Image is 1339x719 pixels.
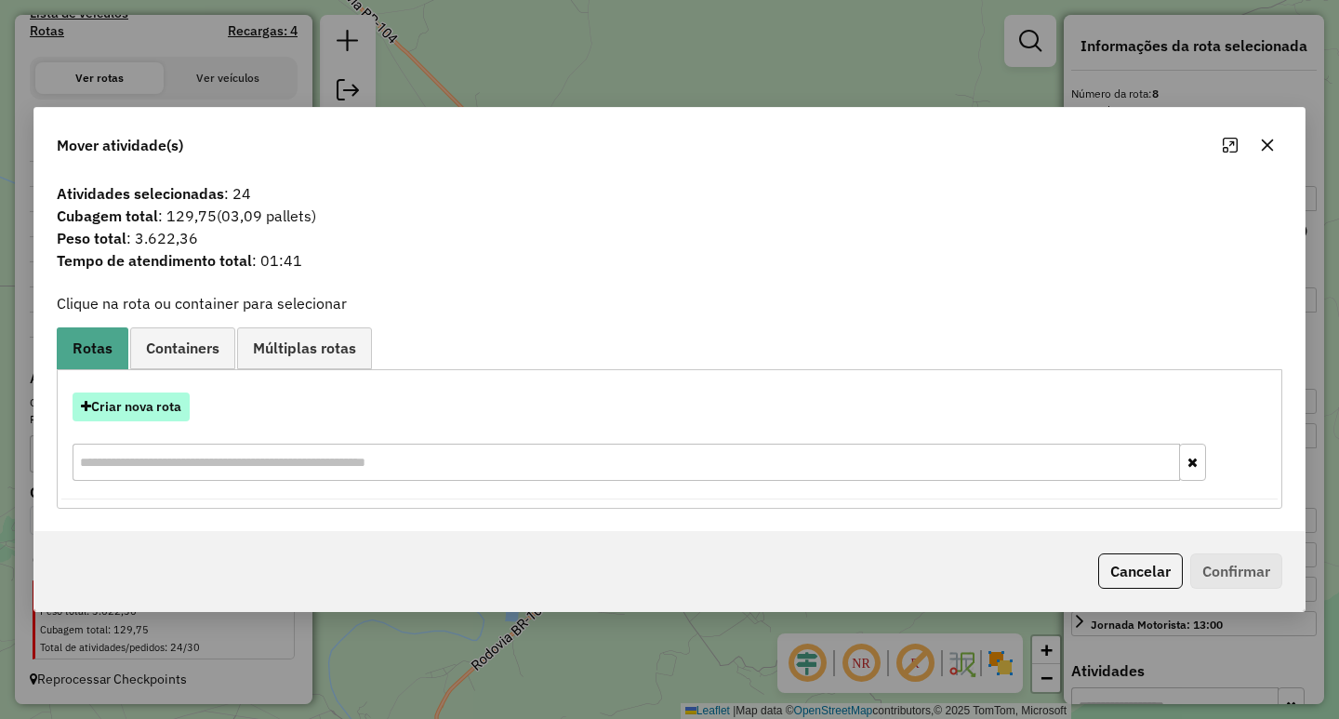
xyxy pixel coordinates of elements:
span: : 01:41 [46,249,1293,272]
button: Cancelar [1098,553,1183,589]
span: Rotas [73,340,113,355]
strong: Cubagem total [57,206,158,225]
span: Mover atividade(s) [57,134,183,156]
span: : 3.622,36 [46,227,1293,249]
span: (03,09 pallets) [217,206,316,225]
button: Maximize [1215,130,1245,160]
span: Múltiplas rotas [253,340,356,355]
button: Criar nova rota [73,393,190,421]
strong: Atividades selecionadas [57,184,224,203]
strong: Tempo de atendimento total [57,251,252,270]
strong: Peso total [57,229,126,247]
span: : 24 [46,182,1293,205]
span: Containers [146,340,219,355]
span: : 129,75 [46,205,1293,227]
label: Clique na rota ou container para selecionar [57,292,347,314]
